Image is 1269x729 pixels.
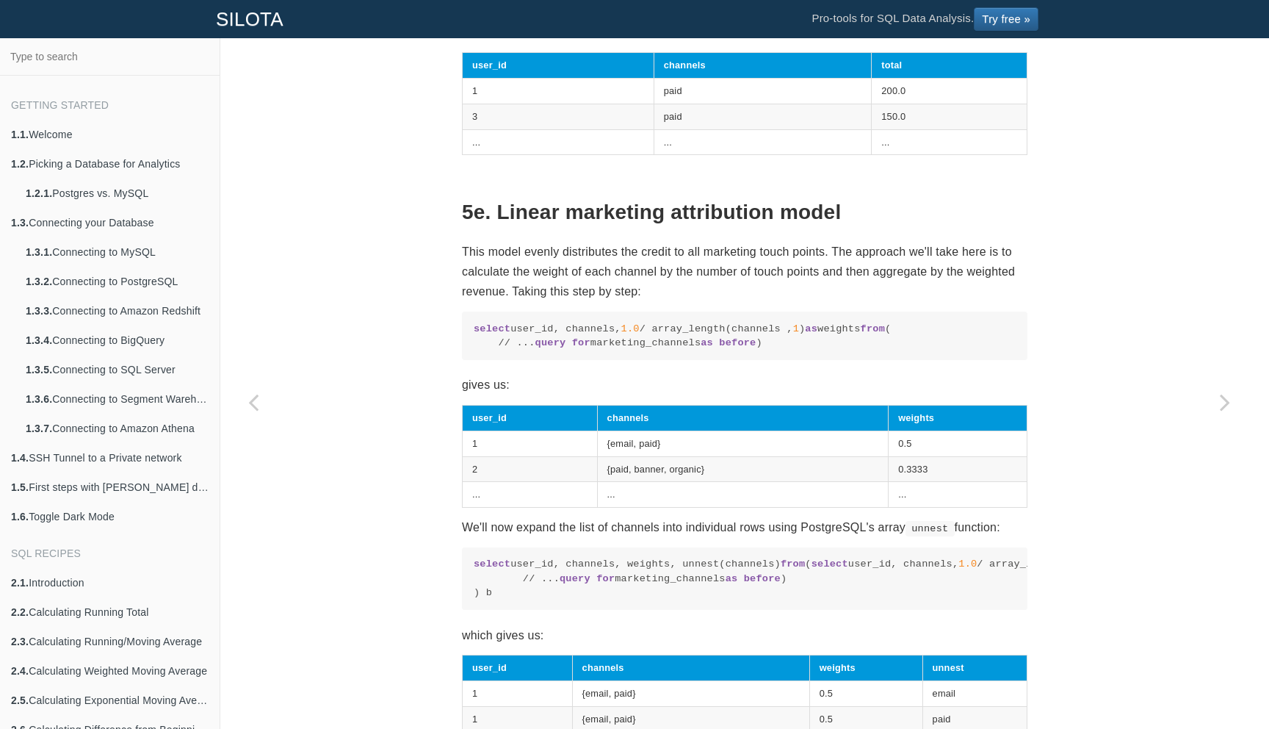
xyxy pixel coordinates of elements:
td: 0.3333 [889,456,1027,482]
td: email [922,681,1027,707]
td: paid [654,79,872,104]
span: select [474,559,510,570]
code: user_id, channels, weights, unnest(channels) ( user_id, channels, / array_length(channels, ) weig... [474,557,1016,600]
td: {paid, banner, organic} [597,456,889,482]
a: Try free » [974,7,1038,31]
a: SILOTA [205,1,294,37]
b: 1.3.5. [26,364,52,376]
input: Type to search [4,43,215,71]
li: Pro-tools for SQL Data Analysis. [797,1,1053,37]
p: which gives us: [462,625,1027,645]
b: 1.3.2. [26,276,52,287]
td: ... [463,482,598,508]
th: unnest [922,656,1027,681]
a: 1.3.3.Connecting to Amazon Redshift [15,296,220,326]
iframe: Drift Widget Chat Controller [1196,656,1251,711]
td: ... [463,129,654,155]
a: Previous page: SQL's NULL values: comparing, sorting, converting and joining with real values [220,75,286,729]
th: user_id [463,656,573,681]
td: 200.0 [872,79,1027,104]
a: 1.3.1.Connecting to MySQL [15,237,220,267]
th: channels [654,53,872,79]
a: 1.3.4.Connecting to BigQuery [15,326,220,355]
b: 2.1. [11,577,29,589]
b: 1.3.1. [26,246,52,258]
span: 1.0 [958,559,977,570]
a: 1.3.7.Connecting to Amazon Athena [15,414,220,443]
span: as [726,573,738,584]
b: 1.3.6. [26,393,52,405]
b: 1.2. [11,158,29,170]
code: unnest [905,521,955,536]
a: 1.3.6.Connecting to Segment Warehouse [15,384,220,414]
p: gives us: [462,375,1027,395]
td: {email, paid} [597,431,889,456]
b: 2.5. [11,694,29,706]
b: 1.3.7. [26,423,52,434]
span: from [861,323,885,334]
td: paid [654,104,872,129]
td: 1 [463,431,598,456]
span: 1.0 [621,323,640,334]
td: ... [597,482,889,508]
a: 1.3.2.Connecting to PostgreSQL [15,267,220,296]
th: user_id [463,53,654,79]
code: user_id, channels, / array_length(channels , ) weights ( // ... marketing_channels ) [474,322,1016,351]
h2: 5e. Linear marketing attribution model [462,201,1027,224]
span: query [560,573,590,584]
td: 2 [463,456,598,482]
b: 1.3.4. [26,334,52,346]
th: channels [572,656,809,681]
span: as [805,323,817,334]
td: 3 [463,104,654,129]
th: total [872,53,1027,79]
b: 2.2. [11,606,29,618]
b: 1.3. [11,217,29,229]
th: weights [809,656,922,681]
td: 1 [463,681,573,707]
th: channels [597,406,889,431]
b: 1.3.3. [26,305,52,317]
td: ... [889,482,1027,508]
p: This model evenly distributes the credit to all marketing touch points. The approach we'll take h... [462,242,1027,302]
p: We'll now expand the list of channels into individual rows using PostgreSQL's array function: [462,517,1027,537]
span: as [701,337,713,348]
span: select [474,323,510,334]
span: before [719,337,756,348]
a: 1.3.5.Connecting to SQL Server [15,355,220,384]
a: Next page: Funnel Analysis [1192,75,1258,729]
span: query [535,337,566,348]
span: for [572,337,590,348]
td: 0.5 [889,431,1027,456]
td: {email, paid} [572,681,809,707]
b: 1.1. [11,129,29,140]
td: 150.0 [872,104,1027,129]
td: ... [872,129,1027,155]
b: 1.2.1. [26,187,52,199]
td: 1 [463,79,654,104]
b: 2.3. [11,636,29,647]
b: 1.6. [11,511,29,522]
b: 1.4. [11,452,29,464]
span: before [744,573,781,584]
th: weights [889,406,1027,431]
td: 0.5 [809,681,922,707]
th: user_id [463,406,598,431]
td: ... [654,129,872,155]
span: 1 [793,323,799,334]
span: select [811,559,848,570]
b: 1.5. [11,481,29,493]
span: from [781,559,805,570]
b: 2.4. [11,665,29,677]
a: 1.2.1.Postgres vs. MySQL [15,179,220,208]
span: for [596,573,615,584]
